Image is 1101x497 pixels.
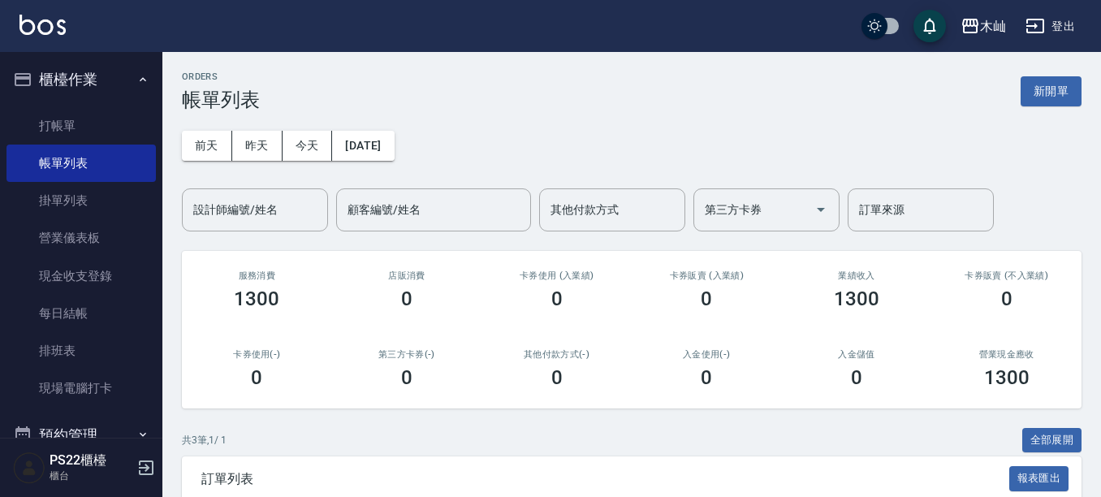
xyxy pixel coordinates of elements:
h3: 帳單列表 [182,89,260,111]
h2: 入金儲值 [801,349,913,360]
a: 營業儀表板 [6,219,156,257]
h3: 0 [1001,287,1012,310]
h3: 0 [701,366,712,389]
h3: 1300 [234,287,279,310]
button: 新開單 [1021,76,1082,106]
h2: 卡券使用(-) [201,349,313,360]
span: 訂單列表 [201,471,1009,487]
div: 木屾 [980,16,1006,37]
a: 新開單 [1021,83,1082,98]
h2: ORDERS [182,71,260,82]
h3: 0 [251,366,262,389]
h3: 0 [401,366,412,389]
button: Open [808,197,834,223]
h2: 店販消費 [352,270,463,281]
a: 排班表 [6,332,156,370]
button: save [913,10,946,42]
a: 打帳單 [6,107,156,145]
h3: 1300 [984,366,1030,389]
button: 預約管理 [6,414,156,456]
p: 櫃台 [50,469,132,483]
h3: 1300 [834,287,879,310]
button: 前天 [182,131,232,161]
p: 共 3 筆, 1 / 1 [182,433,227,447]
button: 昨天 [232,131,283,161]
button: 報表匯出 [1009,466,1069,491]
button: 櫃檯作業 [6,58,156,101]
h3: 0 [551,287,563,310]
h2: 卡券販賣 (入業績) [651,270,762,281]
h5: PS22櫃檯 [50,452,132,469]
a: 帳單列表 [6,145,156,182]
a: 現金收支登錄 [6,257,156,295]
button: 今天 [283,131,333,161]
h2: 營業現金應收 [951,349,1062,360]
button: 全部展開 [1022,428,1082,453]
h3: 0 [851,366,862,389]
h3: 服務消費 [201,270,313,281]
a: 掛單列表 [6,182,156,219]
h2: 卡券使用 (入業績) [501,270,612,281]
button: 登出 [1019,11,1082,41]
button: 木屾 [954,10,1012,43]
a: 現場電腦打卡 [6,370,156,407]
img: Logo [19,15,66,35]
button: [DATE] [332,131,394,161]
h3: 0 [551,366,563,389]
a: 報表匯出 [1009,470,1069,486]
h3: 0 [701,287,712,310]
h2: 入金使用(-) [651,349,762,360]
h3: 0 [401,287,412,310]
h2: 業績收入 [801,270,913,281]
a: 每日結帳 [6,295,156,332]
h2: 卡券販賣 (不入業績) [951,270,1062,281]
h2: 其他付款方式(-) [501,349,612,360]
h2: 第三方卡券(-) [352,349,463,360]
img: Person [13,452,45,484]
